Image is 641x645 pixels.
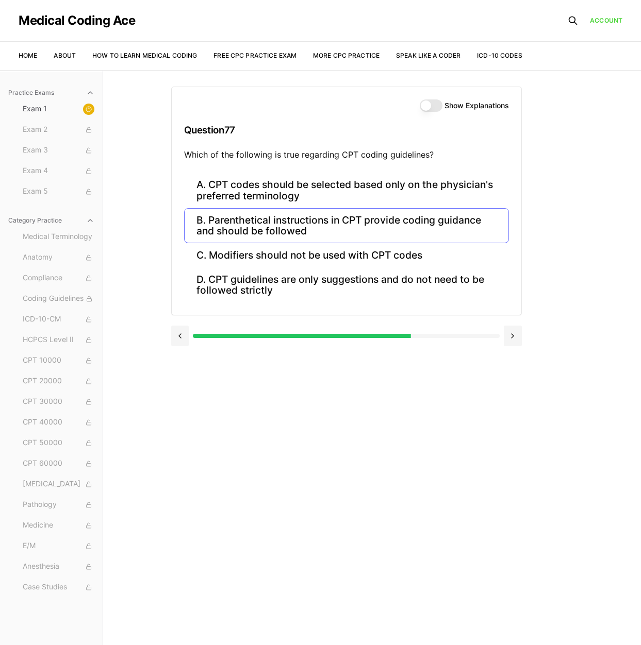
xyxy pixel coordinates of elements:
button: Compliance [19,270,98,286]
a: ICD-10 Codes [477,52,522,59]
span: CPT 50000 [23,437,94,449]
span: Case Studies [23,582,94,593]
button: CPT 40000 [19,414,98,431]
span: Exam 2 [23,124,94,135]
span: CPT 10000 [23,355,94,366]
h3: Question 77 [184,115,509,145]
button: [MEDICAL_DATA] [19,476,98,493]
button: CPT 20000 [19,373,98,389]
span: Exam 3 [23,145,94,156]
p: Which of the following is true regarding CPT coding guidelines? [184,148,509,161]
button: Exam 2 [19,122,98,138]
a: How to Learn Medical Coding [92,52,197,59]
button: ICD-10-CM [19,311,98,328]
button: CPT 60000 [19,455,98,472]
a: Free CPC Practice Exam [213,52,297,59]
button: Medical Terminology [19,229,98,245]
span: HCPCS Level II [23,334,94,346]
button: Case Studies [19,579,98,596]
button: Practice Exams [4,84,98,101]
button: Exam 1 [19,101,98,117]
span: Medical Terminology [23,231,94,243]
a: More CPC Practice [313,52,380,59]
span: CPT 40000 [23,417,94,428]
a: Home [19,52,37,59]
span: Exam 1 [23,104,94,115]
button: CPT 30000 [19,394,98,410]
span: ICD-10-CM [23,314,94,325]
button: Exam 3 [19,142,98,159]
button: Category Practice [4,212,98,229]
span: E/M [23,540,94,552]
button: Exam 5 [19,183,98,200]
span: Exam 5 [23,186,94,197]
button: Anatomy [19,249,98,266]
span: Compliance [23,273,94,284]
button: Exam 4 [19,163,98,179]
button: HCPCS Level II [19,332,98,348]
span: Anesthesia [23,561,94,572]
button: E/M [19,538,98,554]
span: Pathology [23,499,94,511]
span: Medicine [23,520,94,531]
button: A. CPT codes should be selected based only on the physician's preferred terminology [184,173,509,208]
button: B. Parenthetical instructions in CPT provide coding guidance and should be followed [184,208,509,243]
button: Coding Guidelines [19,291,98,307]
span: Coding Guidelines [23,293,94,304]
span: CPT 30000 [23,396,94,408]
span: Anatomy [23,252,94,263]
button: CPT 10000 [19,352,98,369]
button: CPT 50000 [19,435,98,451]
span: [MEDICAL_DATA] [23,479,94,490]
a: Account [590,16,622,25]
button: Anesthesia [19,558,98,575]
span: CPT 20000 [23,376,94,387]
a: About [54,52,76,59]
label: Show Explanations [445,102,509,109]
button: Pathology [19,497,98,513]
button: D. CPT guidelines are only suggestions and do not need to be followed strictly [184,267,509,302]
a: Medical Coding Ace [19,14,135,27]
button: Medicine [19,517,98,534]
button: C. Modifiers should not be used with CPT codes [184,243,509,267]
span: Exam 4 [23,165,94,177]
span: CPT 60000 [23,458,94,469]
a: Speak Like a Coder [396,52,461,59]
